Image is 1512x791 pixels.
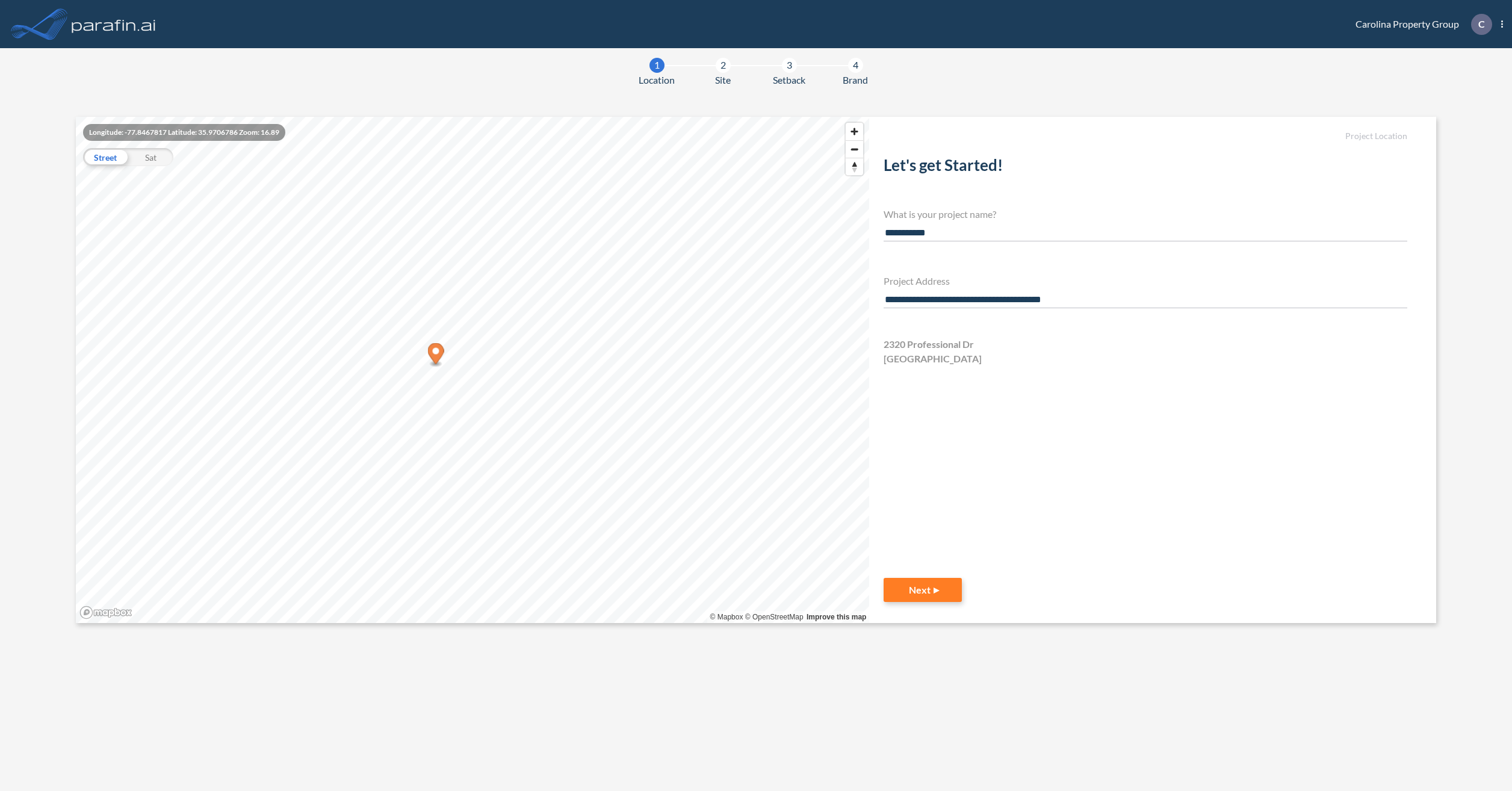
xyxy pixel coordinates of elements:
[745,613,804,621] a: OpenStreetMap
[79,606,132,619] a: Mapbox homepage
[710,613,743,621] a: Mapbox
[884,131,1407,141] h5: Project Location
[1337,14,1503,35] div: Carolina Property Group
[716,58,731,73] div: 2
[773,73,805,87] span: Setback
[807,613,866,621] a: Improve this map
[884,337,974,352] span: 2320 Professional Dr
[884,156,1407,179] h2: Let's get Started!
[884,352,982,366] span: [GEOGRAPHIC_DATA]
[846,158,863,175] button: Reset bearing to north
[884,208,1407,220] h4: What is your project name?
[83,124,285,141] div: Longitude: -77.8467817 Latitude: 35.9706786 Zoom: 16.89
[884,578,962,602] button: Next
[846,123,863,140] button: Zoom in
[843,73,868,87] span: Brand
[884,275,1407,287] h4: Project Address
[427,343,444,368] div: Map marker
[128,148,173,166] div: Sat
[846,158,863,175] span: Reset bearing to north
[782,58,797,73] div: 3
[715,73,731,87] span: Site
[846,140,863,158] button: Zoom out
[83,148,128,166] div: Street
[639,73,675,87] span: Location
[1478,19,1485,29] p: C
[76,117,870,623] canvas: Map
[848,58,863,73] div: 4
[69,12,158,36] img: logo
[649,58,665,73] div: 1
